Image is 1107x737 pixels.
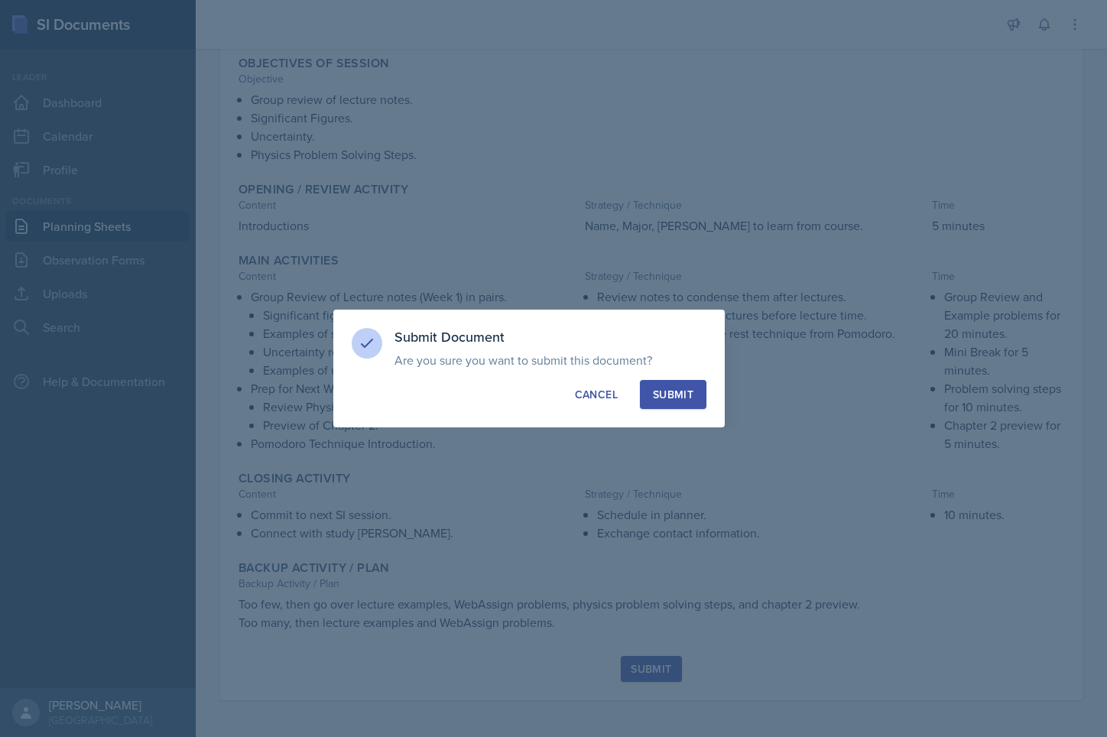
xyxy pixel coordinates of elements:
[575,387,618,402] div: Cancel
[653,387,693,402] div: Submit
[394,328,706,346] h3: Submit Document
[394,352,706,368] p: Are you sure you want to submit this document?
[640,380,706,409] button: Submit
[562,380,631,409] button: Cancel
